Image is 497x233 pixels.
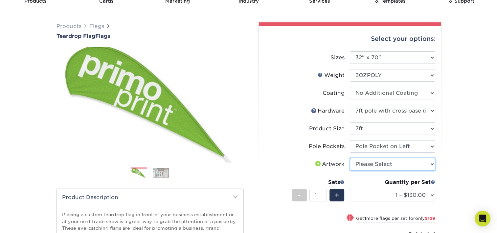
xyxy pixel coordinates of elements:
[57,189,243,206] h2: Product Description
[323,89,345,97] div: Coating
[475,211,490,226] div: Open Intercom Messenger
[153,168,169,178] img: Flags 02
[89,23,104,29] a: Flags
[56,40,244,169] img: Teardrop Flag 01
[56,33,95,39] span: Teardrop Flag
[364,216,366,221] strong: 1
[292,178,345,186] div: Sets
[309,142,345,150] div: Pole Pockets
[318,71,345,79] div: Weight
[264,26,436,51] div: Select your options:
[335,190,339,200] span: +
[264,105,350,117] label: Hardware
[131,168,147,179] img: Flags 01
[349,215,351,221] span: !
[350,178,435,186] div: Quantity per Set
[415,216,435,221] span: only
[56,23,81,29] a: Products
[56,33,244,39] a: Teardrop FlagFlags
[356,216,435,222] small: Get more flags per set for
[425,216,435,221] span: $129
[298,190,301,200] span: -
[56,33,244,39] h1: Flags
[330,54,345,62] div: Sizes
[314,160,345,168] div: Artwork
[309,125,345,133] div: Product Size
